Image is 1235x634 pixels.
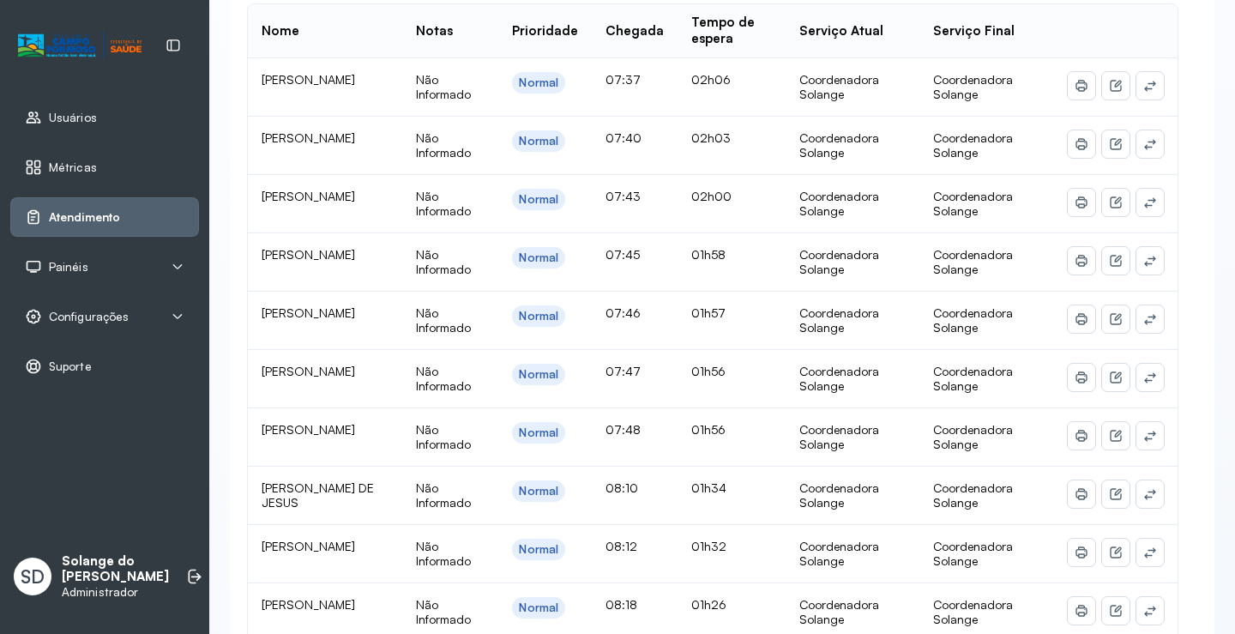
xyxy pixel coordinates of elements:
[691,130,731,145] span: 02h03
[262,597,355,612] span: [PERSON_NAME]
[519,134,558,148] div: Normal
[691,72,731,87] span: 02h06
[262,422,355,437] span: [PERSON_NAME]
[416,305,471,335] span: Não Informado
[799,247,906,277] div: Coordenadora Solange
[262,539,355,553] span: [PERSON_NAME]
[519,426,558,440] div: Normal
[262,189,355,203] span: [PERSON_NAME]
[62,553,169,586] p: Solange do [PERSON_NAME]
[49,260,88,275] span: Painéis
[262,130,355,145] span: [PERSON_NAME]
[799,422,906,452] div: Coordenadora Solange
[605,130,642,145] span: 07:40
[691,364,726,378] span: 01h56
[605,364,641,378] span: 07:47
[519,309,558,323] div: Normal
[691,597,726,612] span: 01h26
[799,597,906,627] div: Coordenadora Solange
[691,305,726,320] span: 01h57
[416,189,471,219] span: Não Informado
[519,251,558,265] div: Normal
[933,539,1013,569] span: Coordenadora Solange
[691,15,772,47] div: Tempo de espera
[519,192,558,207] div: Normal
[416,130,471,160] span: Não Informado
[416,539,471,569] span: Não Informado
[933,130,1013,160] span: Coordenadora Solange
[933,364,1013,394] span: Coordenadora Solange
[262,23,299,39] div: Nome
[49,111,97,125] span: Usuários
[262,480,374,510] span: [PERSON_NAME] DE JESUS
[49,160,97,175] span: Métricas
[519,484,558,498] div: Normal
[799,23,883,39] div: Serviço Atual
[799,364,906,394] div: Coordenadora Solange
[799,480,906,510] div: Coordenadora Solange
[605,422,641,437] span: 07:48
[691,189,732,203] span: 02h00
[933,480,1013,510] span: Coordenadora Solange
[605,480,638,495] span: 08:10
[262,364,355,378] span: [PERSON_NAME]
[25,208,184,226] a: Atendimento
[799,189,906,219] div: Coordenadora Solange
[605,597,637,612] span: 08:18
[416,480,471,510] span: Não Informado
[933,247,1013,277] span: Coordenadora Solange
[799,130,906,160] div: Coordenadora Solange
[49,359,92,374] span: Suporte
[416,422,471,452] span: Não Informado
[519,367,558,382] div: Normal
[799,305,906,335] div: Coordenadora Solange
[799,72,906,102] div: Coordenadora Solange
[519,75,558,90] div: Normal
[25,109,184,126] a: Usuários
[933,597,1013,627] span: Coordenadora Solange
[691,539,726,553] span: 01h32
[49,310,129,324] span: Configurações
[691,422,726,437] span: 01h56
[519,542,558,557] div: Normal
[933,305,1013,335] span: Coordenadora Solange
[933,189,1013,219] span: Coordenadora Solange
[799,539,906,569] div: Coordenadora Solange
[416,364,471,394] span: Não Informado
[49,210,120,225] span: Atendimento
[416,597,471,627] span: Não Informado
[691,480,726,495] span: 01h34
[605,539,637,553] span: 08:12
[416,23,453,39] div: Notas
[691,247,726,262] span: 01h58
[605,189,641,203] span: 07:43
[262,247,355,262] span: [PERSON_NAME]
[605,72,641,87] span: 07:37
[519,601,558,615] div: Normal
[25,159,184,176] a: Métricas
[416,247,471,277] span: Não Informado
[933,422,1013,452] span: Coordenadora Solange
[18,32,142,60] img: Logotipo do estabelecimento
[512,23,578,39] div: Prioridade
[62,585,169,600] p: Administrador
[605,247,640,262] span: 07:45
[605,305,641,320] span: 07:46
[416,72,471,102] span: Não Informado
[605,23,664,39] div: Chegada
[262,305,355,320] span: [PERSON_NAME]
[933,23,1015,39] div: Serviço Final
[262,72,355,87] span: [PERSON_NAME]
[933,72,1013,102] span: Coordenadora Solange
